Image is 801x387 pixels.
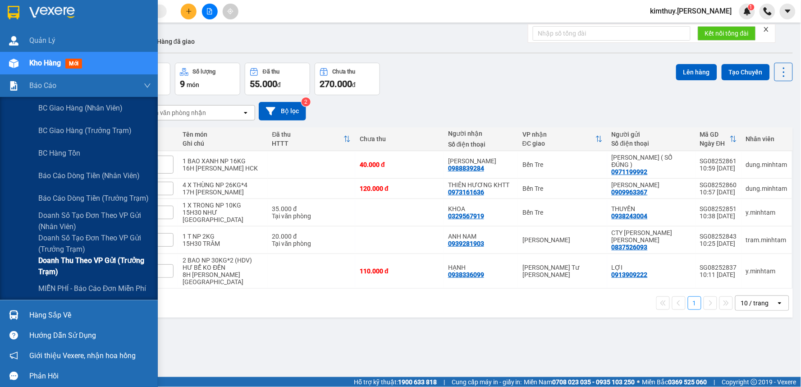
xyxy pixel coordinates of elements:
[272,233,351,240] div: 20.000 đ
[144,108,206,117] div: Chọn văn phòng nhận
[38,102,123,114] span: BC giao hàng (nhân viên)
[9,310,18,320] img: warehouse-icon
[38,255,151,277] span: Doanh thu theo VP gửi (Trưởng Trạm)
[183,157,263,165] div: 1 BAO XANH NP 16KG
[9,331,18,340] span: question-circle
[637,380,640,384] span: ⚪️
[263,69,279,75] div: Đã thu
[315,63,380,95] button: Chưa thu270.000đ
[183,131,263,138] div: Tên món
[780,4,796,19] button: caret-down
[751,379,757,385] span: copyright
[448,181,513,189] div: THIÊN HƯƠNG KHTT
[700,165,737,172] div: 10:59 [DATE]
[302,97,311,106] sup: 2
[183,189,263,196] div: 17H DUNG
[763,26,769,32] span: close
[38,232,151,255] span: Doanh số tạo đơn theo VP gửi (trưởng trạm)
[259,102,306,120] button: Bộ lọc
[65,59,82,69] span: mới
[29,329,151,342] div: Hướng dẫn sử dụng
[524,377,635,387] span: Miền Nam
[272,205,351,212] div: 35.000 đ
[714,377,715,387] span: |
[360,135,439,143] div: Chưa thu
[242,109,249,116] svg: open
[448,205,513,212] div: KHOA
[448,271,484,278] div: 0938336099
[612,189,648,196] div: 0909963367
[700,189,737,196] div: 10:57 [DATE]
[360,161,439,168] div: 40.000 đ
[183,257,263,271] div: 2 BAO NP 30KG*2 (HDV) HƯ BỂ KO ĐỀN
[741,299,769,308] div: 10 / trang
[29,59,61,67] span: Kho hàng
[272,131,344,138] div: Đã thu
[448,233,513,240] div: ANH NAM
[612,264,691,271] div: LỢI
[352,81,356,88] span: đ
[360,267,439,275] div: 110.000 đ
[183,240,263,247] div: 15H30 TRÂM
[448,212,484,220] div: 0329567919
[722,64,770,80] button: Tạo Chuyến
[448,240,484,247] div: 0939281903
[522,140,595,147] div: ĐC giao
[700,131,730,138] div: Mã GD
[700,205,737,212] div: SG08252851
[250,78,277,89] span: 55.000
[533,26,691,41] input: Nhập số tổng đài
[522,264,603,278] div: [PERSON_NAME] Tư [PERSON_NAME]
[518,127,607,151] th: Toggle SortBy
[746,209,787,216] div: y.minhtam
[612,229,691,244] div: CTY DƯỢC PHẨM DUY ANH
[448,130,513,137] div: Người nhận
[764,7,772,15] img: phone-icon
[448,141,513,148] div: Số điện thoại
[202,4,218,19] button: file-add
[612,244,648,251] div: 0837526093
[398,378,437,386] strong: 1900 633 818
[700,233,737,240] div: SG08252843
[700,140,730,147] div: Ngày ĐH
[553,378,635,386] strong: 0708 023 035 - 0935 103 250
[743,7,751,15] img: icon-new-feature
[448,165,484,172] div: 0988839284
[38,193,149,204] span: Báo cáo dòng tiền (trưởng trạm)
[29,35,55,46] span: Quản Lý
[696,127,741,151] th: Toggle SortBy
[8,6,19,19] img: logo-vxr
[748,4,755,10] sup: 1
[354,377,437,387] span: Hỗ trợ kỹ thuật:
[277,81,281,88] span: đ
[612,154,691,168] div: KIÊN TƯỜNG ( SỐ ĐÚNG )
[750,4,753,10] span: 1
[150,31,202,52] button: Hàng đã giao
[183,233,263,240] div: 1 T NP 2KG
[9,36,18,46] img: warehouse-icon
[448,189,484,196] div: 0973161636
[245,63,310,95] button: Đã thu55.000đ
[9,81,18,91] img: solution-icon
[444,377,445,387] span: |
[38,283,146,294] span: MIỄN PHÍ - Báo cáo đơn miễn phí
[9,372,18,380] span: message
[700,271,737,278] div: 10:11 [DATE]
[333,69,356,75] div: Chưa thu
[705,28,749,38] span: Kết nối tổng đài
[272,212,351,220] div: Tại văn phòng
[183,165,263,172] div: 16H DUNG HCK
[612,205,691,212] div: THUYỀN
[612,168,648,175] div: 0971199992
[183,140,263,147] div: Ghi chú
[522,161,603,168] div: Bến Tre
[272,240,351,247] div: Tại văn phòng
[268,127,356,151] th: Toggle SortBy
[144,82,151,89] span: down
[668,378,707,386] strong: 0369 525 060
[227,8,233,14] span: aim
[612,181,691,189] div: LÊ THANH
[29,80,56,91] span: Báo cáo
[700,240,737,247] div: 10:25 [DATE]
[612,140,691,147] div: Số điện thoại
